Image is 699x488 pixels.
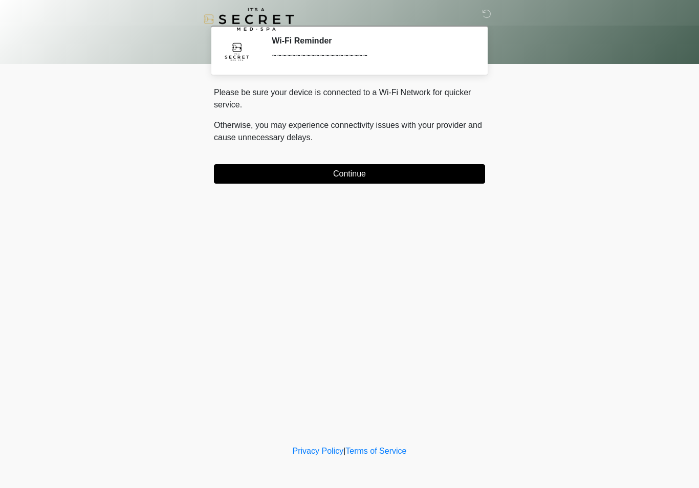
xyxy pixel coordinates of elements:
a: Terms of Service [345,447,406,455]
p: Otherwise, you may experience connectivity issues with your provider and cause unnecessary delays [214,119,485,144]
span: . [311,133,313,142]
a: | [343,447,345,455]
p: Please be sure your device is connected to a Wi-Fi Network for quicker service. [214,86,485,111]
div: ~~~~~~~~~~~~~~~~~~~~ [272,50,470,62]
img: Agent Avatar [222,36,252,66]
a: Privacy Policy [293,447,344,455]
h2: Wi-Fi Reminder [272,36,470,46]
img: It's A Secret Med Spa Logo [204,8,294,31]
button: Continue [214,164,485,184]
